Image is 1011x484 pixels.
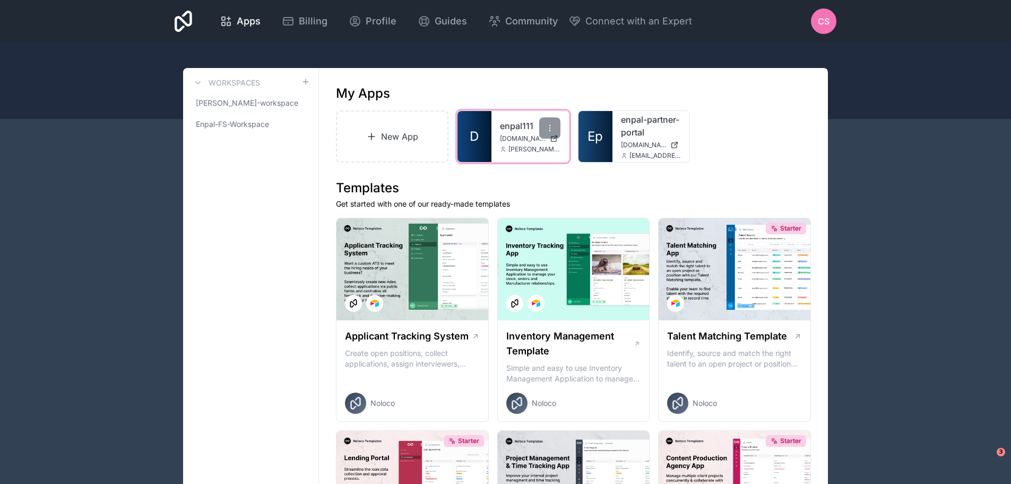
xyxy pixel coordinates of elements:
a: enpal-partner-portal [621,113,681,139]
img: Airtable Logo [370,299,379,308]
a: Billing [273,10,336,33]
span: Guides [435,14,467,29]
h3: Workspaces [209,78,260,88]
span: Billing [299,14,327,29]
span: Apps [237,14,261,29]
span: Starter [458,437,479,445]
a: Ep [578,111,612,162]
h1: Talent Matching Template [667,329,787,344]
span: Connect with an Expert [585,14,692,29]
span: Profile [366,14,396,29]
a: Community [480,10,566,33]
img: Airtable Logo [671,299,680,308]
span: [DOMAIN_NAME] [621,141,667,149]
span: [EMAIL_ADDRESS][DOMAIN_NAME] [629,151,681,160]
a: Workspaces [192,77,260,89]
span: Starter [780,224,801,233]
span: Community [505,14,558,29]
img: Airtable Logo [532,299,540,308]
button: Connect with an Expert [568,14,692,29]
span: [PERSON_NAME][EMAIL_ADDRESS][DOMAIN_NAME] [508,145,560,154]
a: enpal111 [500,120,560,132]
span: Enpal-FS-Workspace [196,119,269,130]
a: [DOMAIN_NAME] [500,134,560,143]
h1: Inventory Management Template [506,329,634,359]
span: Starter [780,437,801,445]
p: Identify, source and match the right talent to an open project or position with our Talent Matchi... [667,348,802,369]
h1: My Apps [336,85,390,102]
span: CS [818,15,829,28]
span: D [470,128,479,145]
span: 3 [997,448,1005,456]
a: [PERSON_NAME]-workspace [192,94,310,113]
p: Simple and easy to use Inventory Management Application to manage your stock, orders and Manufact... [506,363,641,384]
span: Noloco [532,398,556,409]
a: Apps [211,10,269,33]
a: Guides [409,10,476,33]
span: [PERSON_NAME]-workspace [196,98,298,108]
a: New App [336,111,448,163]
span: [DOMAIN_NAME] [500,134,546,143]
a: D [457,111,491,162]
h1: Templates [336,180,811,197]
p: Create open positions, collect applications, assign interviewers, centralise candidate feedback a... [345,348,480,369]
a: Profile [340,10,405,33]
span: Noloco [693,398,717,409]
span: Ep [587,128,603,145]
h1: Applicant Tracking System [345,329,469,344]
a: [DOMAIN_NAME] [621,141,681,149]
iframe: Intercom live chat [975,448,1000,473]
span: Noloco [370,398,395,409]
a: Enpal-FS-Workspace [192,115,310,134]
p: Get started with one of our ready-made templates [336,199,811,209]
